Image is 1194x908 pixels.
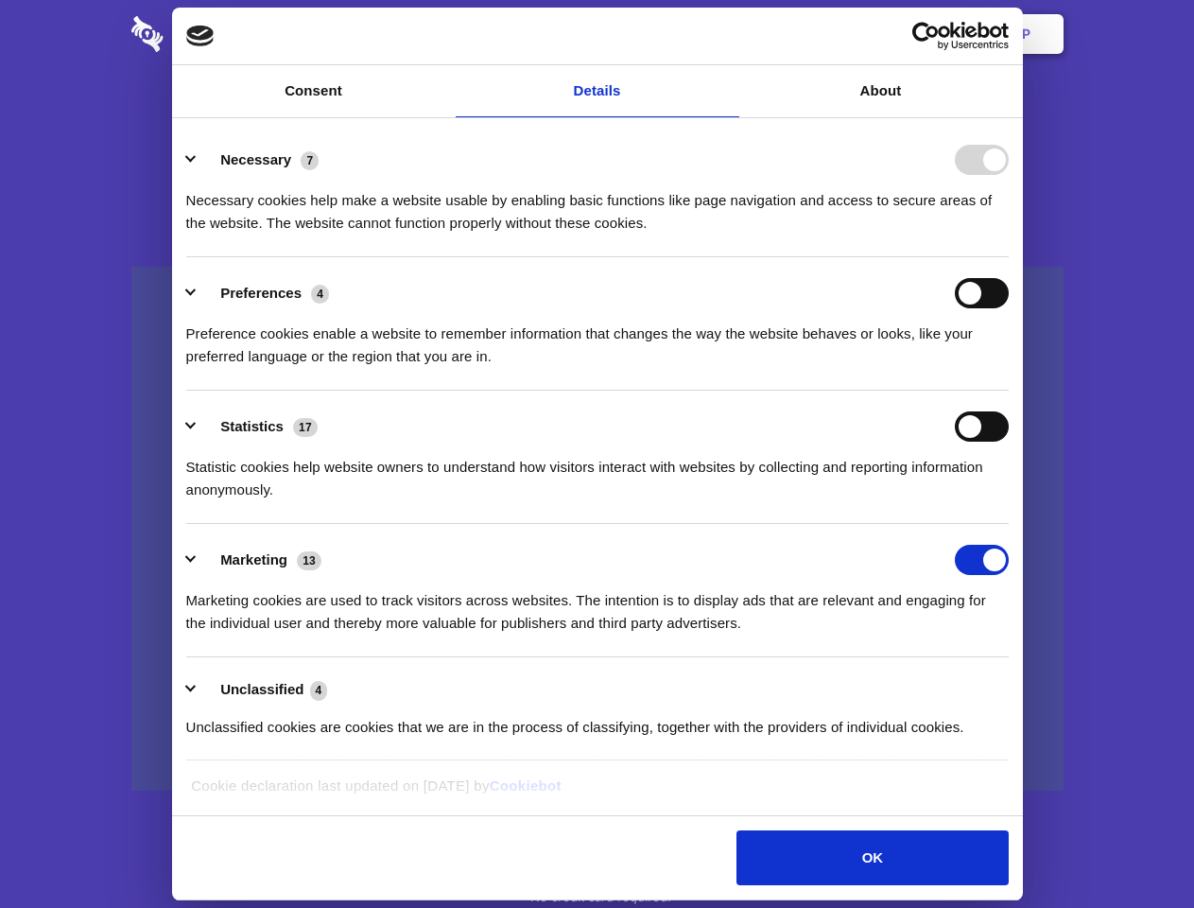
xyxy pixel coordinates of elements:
h4: Auto-redaction of sensitive data, encrypted data sharing and self-destructing private chats. Shar... [131,172,1064,235]
button: Preferences (4) [186,278,341,308]
span: 13 [297,551,321,570]
label: Necessary [220,151,291,167]
button: Statistics (17) [186,411,330,442]
a: Details [456,65,739,117]
h1: Eliminate Slack Data Loss. [131,85,1064,153]
a: Login [857,5,940,63]
span: 7 [301,151,319,170]
div: Necessary cookies help make a website usable by enabling basic functions like page navigation and... [186,175,1009,235]
iframe: Drift Widget Chat Controller [1099,813,1171,885]
div: Unclassified cookies are cookies that we are in the process of classifying, together with the pro... [186,702,1009,739]
span: 4 [310,681,328,700]
span: 17 [293,418,318,437]
a: Contact [767,5,854,63]
a: Usercentrics Cookiebot - opens in a new window [843,22,1009,50]
button: Marketing (13) [186,545,334,575]
button: Necessary (7) [186,145,331,175]
img: logo-wordmark-white-trans-d4663122ce5f474addd5e946df7df03e33cb6a1c49d2221995e7729f52c070b2.svg [131,16,293,52]
button: OK [736,830,1008,885]
a: Cookiebot [490,777,562,794]
label: Statistics [220,418,284,434]
a: Pricing [555,5,637,63]
span: 4 [311,285,329,304]
div: Cookie declaration last updated on [DATE] by [177,775,1017,812]
button: Unclassified (4) [186,678,339,702]
a: About [739,65,1023,117]
label: Preferences [220,285,302,301]
a: Wistia video thumbnail [131,267,1064,792]
div: Preference cookies enable a website to remember information that changes the way the website beha... [186,308,1009,368]
a: Consent [172,65,456,117]
img: logo [186,26,215,46]
div: Statistic cookies help website owners to understand how visitors interact with websites by collec... [186,442,1009,501]
div: Marketing cookies are used to track visitors across websites. The intention is to display ads tha... [186,575,1009,635]
label: Marketing [220,551,287,567]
